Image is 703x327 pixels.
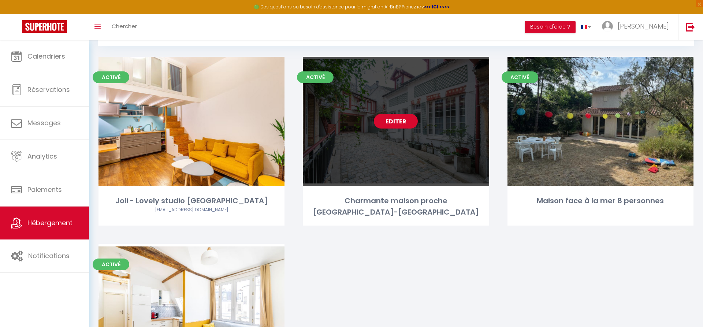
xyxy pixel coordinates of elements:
img: ... [602,21,613,32]
a: Chercher [106,14,142,40]
span: Paiements [27,185,62,194]
span: Activé [93,259,129,270]
button: Besoin d'aide ? [525,21,576,33]
div: Airbnb [98,207,284,213]
span: Messages [27,118,61,127]
span: Activé [297,71,334,83]
div: Joli - Lovely studio [GEOGRAPHIC_DATA] [98,195,284,207]
img: logout [686,22,695,31]
span: Réservations [27,85,70,94]
a: >>> ICI <<<< [424,4,450,10]
div: Maison face à la mer 8 personnes [507,195,693,207]
span: Hébergement [27,218,72,227]
span: Analytics [27,152,57,161]
span: Activé [93,71,129,83]
span: Activé [502,71,538,83]
span: [PERSON_NAME] [618,22,669,31]
a: ... [PERSON_NAME] [596,14,678,40]
span: Notifications [28,251,70,260]
div: Charmante maison proche [GEOGRAPHIC_DATA]-[GEOGRAPHIC_DATA] [303,195,489,218]
span: Calendriers [27,52,65,61]
a: Editer [374,114,418,129]
img: Super Booking [22,20,67,33]
span: Chercher [112,22,137,30]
